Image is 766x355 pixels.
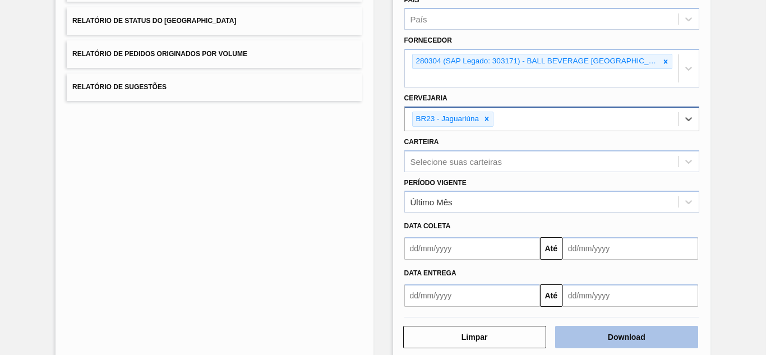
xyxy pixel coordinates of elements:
[72,83,167,91] span: Relatório de Sugestões
[404,284,540,307] input: dd/mm/yyyy
[403,326,546,348] button: Limpar
[413,112,481,126] div: BR23 - Jaguariúna
[540,237,562,260] button: Até
[67,73,362,101] button: Relatório de Sugestões
[404,179,467,187] label: Período Vigente
[562,284,698,307] input: dd/mm/yyyy
[404,269,456,277] span: Data entrega
[555,326,698,348] button: Download
[404,36,452,44] label: Fornecedor
[72,17,236,25] span: Relatório de Status do [GEOGRAPHIC_DATA]
[540,284,562,307] button: Até
[410,15,427,24] div: País
[67,7,362,35] button: Relatório de Status do [GEOGRAPHIC_DATA]
[413,54,659,68] div: 280304 (SAP Legado: 303171) - BALL BEVERAGE [GEOGRAPHIC_DATA] SA
[404,138,439,146] label: Carteira
[404,237,540,260] input: dd/mm/yyyy
[404,94,447,102] label: Cervejaria
[410,197,453,207] div: Último Mês
[72,50,247,58] span: Relatório de Pedidos Originados por Volume
[562,237,698,260] input: dd/mm/yyyy
[410,156,502,166] div: Selecione suas carteiras
[404,222,451,230] span: Data coleta
[67,40,362,68] button: Relatório de Pedidos Originados por Volume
